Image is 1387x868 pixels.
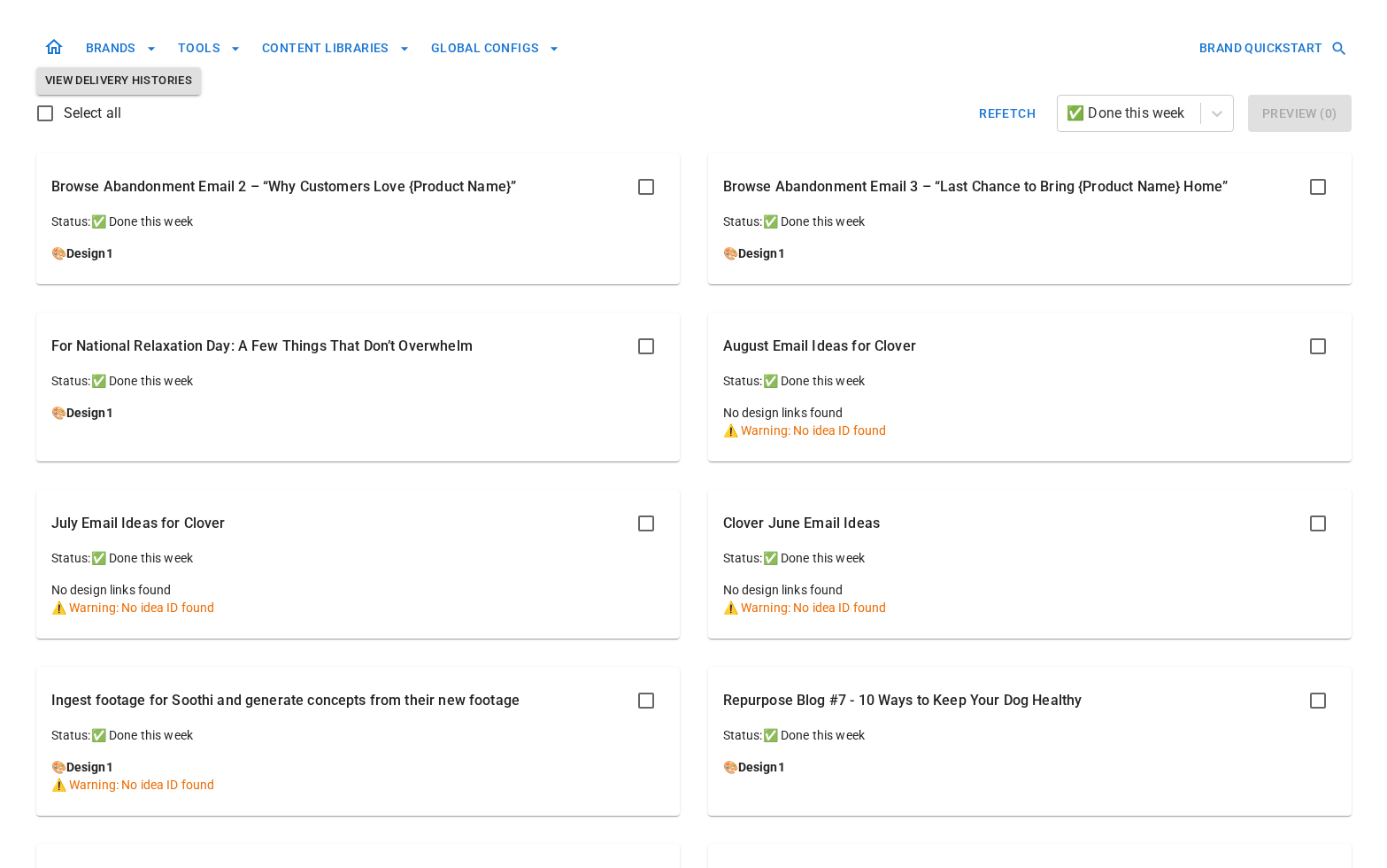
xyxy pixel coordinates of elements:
[51,336,473,357] p: For National Relaxation Day: A Few Things That Don’t Overwhelm
[51,549,665,567] p: Status: ✅ Done this week
[51,758,665,776] p: 🎨
[723,726,1337,744] p: Status: ✅ Done this week
[51,213,665,230] p: Status: ✅ Done this week
[723,244,1337,262] p: 🎨
[51,404,665,422] p: 🎨
[64,103,122,124] span: Select all
[972,95,1043,132] button: Refetch
[723,213,1337,230] p: Status: ✅ Done this week
[51,176,517,198] p: Browse Abandonment Email 2 – “Why Customers Love {Product Name}”
[51,599,665,616] p: ⚠️ Warning: No idea ID found
[51,372,665,390] p: Status: ✅ Done this week
[723,599,1337,616] p: ⚠️ Warning: No idea ID found
[51,690,520,711] p: Ingest footage for Soothi and generate concepts from their new footage
[723,581,1337,599] p: No design links found
[51,776,665,794] p: ⚠️ Warning: No idea ID found
[66,246,113,260] a: Design1
[66,406,113,420] a: Design1
[723,372,1337,390] p: Status: ✅ Done this week
[51,726,665,744] p: Status: ✅ Done this week
[723,422,1337,439] p: ⚠️ Warning: No idea ID found
[171,32,248,65] button: TOOLS
[738,760,785,774] a: Design1
[723,513,880,534] p: Clover June Email Ideas
[424,32,567,65] button: GLOBAL CONFIGS
[51,581,665,599] p: No design links found
[723,549,1337,567] p: Status: ✅ Done this week
[738,246,785,260] a: Design1
[723,690,1083,711] p: Repurpose Blog #7 - 10 Ways to Keep Your Dog Healthy
[255,32,417,65] button: CONTENT LIBRARIES
[723,404,1337,422] p: No design links found
[66,760,113,774] a: Design1
[723,758,1337,776] p: 🎨
[51,244,665,262] p: 🎨
[36,67,202,95] button: View Delivery Histories
[1192,32,1351,65] button: BRAND QUICKSTART
[723,176,1229,198] p: Browse Abandonment Email 3 – “Last Chance to Bring {Product Name} Home”
[51,513,226,534] p: July Email Ideas for Clover
[723,336,916,357] p: August Email Ideas for Clover
[79,32,164,65] button: BRANDS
